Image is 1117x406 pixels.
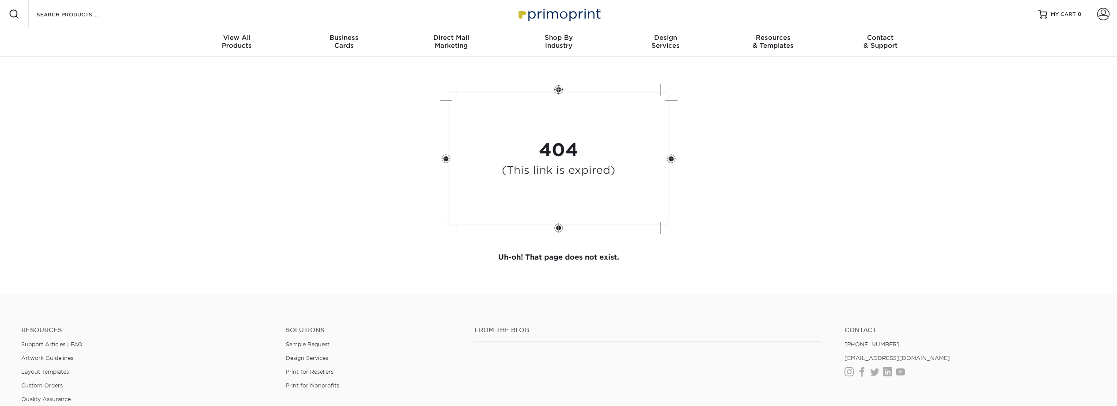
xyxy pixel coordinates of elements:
a: View AllProducts [183,28,291,57]
h4: From the Blog [474,326,821,334]
div: & Templates [719,34,827,50]
span: 0 [1078,11,1082,17]
img: Primoprint [515,4,603,23]
a: Shop ByIndustry [505,28,612,57]
div: Products [183,34,291,50]
span: Resources [719,34,827,42]
div: Services [612,34,719,50]
a: Contact [844,326,1096,334]
span: MY CART [1051,11,1076,18]
div: Cards [290,34,398,50]
a: DesignServices [612,28,719,57]
a: BusinessCards [290,28,398,57]
a: Print for Nonprofits [286,382,339,389]
a: Print for Resellers [286,368,333,375]
div: & Support [827,34,934,50]
h4: (This link is expired) [502,164,615,177]
span: View All [183,34,291,42]
input: SEARCH PRODUCTS..... [36,9,122,19]
a: Layout Templates [21,368,69,375]
span: Contact [827,34,934,42]
span: Direct Mail [398,34,505,42]
a: Contact& Support [827,28,934,57]
a: Design Services [286,355,328,361]
a: Quality Assurance [21,396,71,402]
div: Marketing [398,34,505,50]
h4: Solutions [286,326,462,334]
span: Business [290,34,398,42]
a: [PHONE_NUMBER] [844,341,899,348]
strong: 404 [539,139,578,161]
a: Resources& Templates [719,28,827,57]
span: Design [612,34,719,42]
a: [EMAIL_ADDRESS][DOMAIN_NAME] [844,355,950,361]
div: Industry [505,34,612,50]
a: Artwork Guidelines [21,355,73,361]
a: Support Articles | FAQ [21,341,83,348]
a: Direct MailMarketing [398,28,505,57]
span: Shop By [505,34,612,42]
a: Custom Orders [21,382,63,389]
h4: Resources [21,326,273,334]
strong: Uh-oh! That page does not exist. [498,253,619,261]
a: Sample Request [286,341,329,348]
